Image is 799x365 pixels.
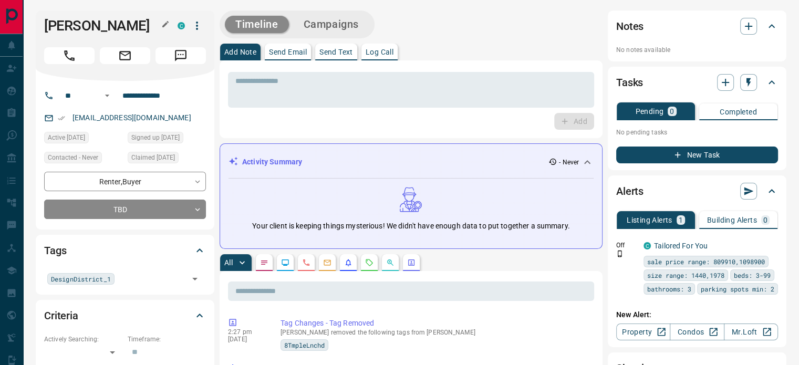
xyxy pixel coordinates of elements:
[128,132,206,147] div: Tue Jun 16 2020
[616,74,643,91] h2: Tasks
[178,22,185,29] div: condos.ca
[128,335,206,344] p: Timeframe:
[734,270,771,280] span: beds: 3-99
[44,335,122,344] p: Actively Searching:
[386,258,395,267] svg: Opportunities
[188,272,202,286] button: Open
[319,48,353,56] p: Send Text
[616,250,624,257] svg: Push Notification Only
[407,258,416,267] svg: Agent Actions
[44,242,66,259] h2: Tags
[616,18,644,35] h2: Notes
[670,108,674,115] p: 0
[252,221,569,232] p: Your client is keeping things mysterious! We didn't have enough data to put together a summary.
[616,124,778,140] p: No pending tasks
[763,216,767,224] p: 0
[225,16,289,33] button: Timeline
[269,48,307,56] p: Send Email
[707,216,757,224] p: Building Alerts
[44,200,206,219] div: TBD
[224,48,256,56] p: Add Note
[58,114,65,122] svg: Email Verified
[344,258,352,267] svg: Listing Alerts
[228,336,265,343] p: [DATE]
[616,179,778,204] div: Alerts
[616,70,778,95] div: Tasks
[44,307,78,324] h2: Criteria
[44,132,122,147] div: Wed Apr 27 2022
[616,309,778,320] p: New Alert:
[131,132,180,143] span: Signed up [DATE]
[44,238,206,263] div: Tags
[229,152,594,172] div: Activity Summary- Never
[284,340,325,350] span: 8TmpleLnchd
[101,89,113,102] button: Open
[228,328,265,336] p: 2:27 pm
[100,47,150,64] span: Email
[302,258,310,267] svg: Calls
[616,324,670,340] a: Property
[44,303,206,328] div: Criteria
[44,17,162,34] h1: [PERSON_NAME]
[281,329,590,336] p: [PERSON_NAME] removed the following tags from [PERSON_NAME]
[281,258,289,267] svg: Lead Browsing Activity
[131,152,175,163] span: Claimed [DATE]
[366,48,393,56] p: Log Call
[647,284,691,294] span: bathrooms: 3
[635,108,663,115] p: Pending
[48,132,85,143] span: Active [DATE]
[260,258,268,267] svg: Notes
[644,242,651,249] div: condos.ca
[647,256,765,267] span: sale price range: 809910,1098900
[679,216,683,224] p: 1
[242,157,302,168] p: Activity Summary
[51,274,111,284] span: DesignDistrict_1
[48,152,98,163] span: Contacted - Never
[293,16,369,33] button: Campaigns
[559,158,579,167] p: - Never
[616,14,778,39] div: Notes
[281,318,590,329] p: Tag Changes - Tag Removed
[44,47,95,64] span: Call
[720,108,757,116] p: Completed
[323,258,331,267] svg: Emails
[627,216,672,224] p: Listing Alerts
[44,172,206,191] div: Renter , Buyer
[72,113,191,122] a: [EMAIL_ADDRESS][DOMAIN_NAME]
[616,45,778,55] p: No notes available
[155,47,206,64] span: Message
[616,183,644,200] h2: Alerts
[365,258,373,267] svg: Requests
[128,152,206,166] div: Wed Jun 17 2020
[647,270,724,280] span: size range: 1440,1978
[701,284,774,294] span: parking spots min: 2
[616,147,778,163] button: New Task
[724,324,778,340] a: Mr.Loft
[224,259,233,266] p: All
[616,241,637,250] p: Off
[670,324,724,340] a: Condos
[654,242,708,250] a: Tailored For You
